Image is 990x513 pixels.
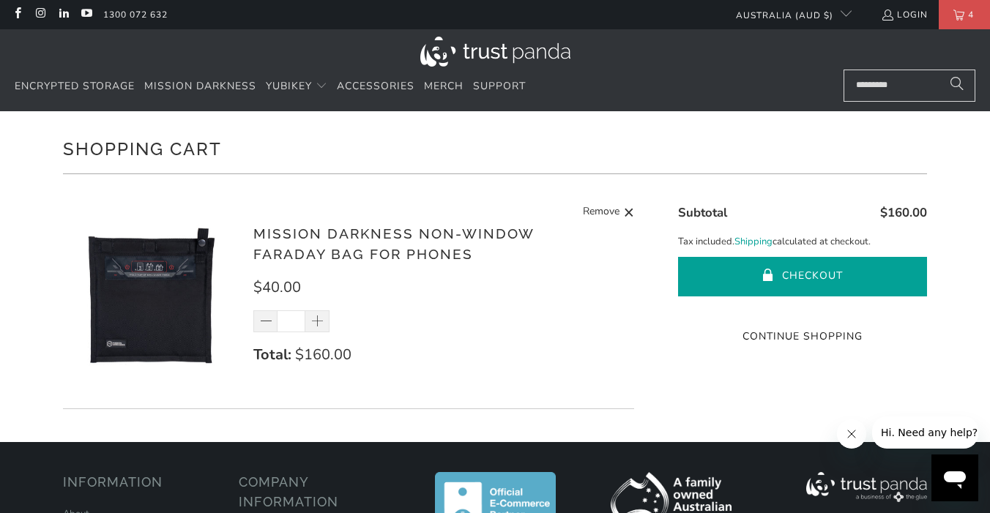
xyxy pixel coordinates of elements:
[420,37,570,67] img: Trust Panda Australia
[424,79,464,93] span: Merch
[57,9,70,20] a: Trust Panda Australia on LinkedIn
[34,9,46,20] a: Trust Panda Australia on Instagram
[734,234,773,250] a: Shipping
[678,329,927,345] a: Continue Shopping
[63,133,927,162] h1: Shopping Cart
[337,79,414,93] span: Accessories
[15,70,135,104] a: Encrypted Storage
[583,203,619,222] span: Remove
[63,211,239,386] img: Mission Darkness Non-Window Faraday Bag for Phones
[678,204,727,221] span: Subtotal
[473,79,526,93] span: Support
[11,9,23,20] a: Trust Panda Australia on Facebook
[337,70,414,104] a: Accessories
[253,345,291,364] strong: Total:
[15,79,135,93] span: Encrypted Storage
[266,70,327,104] summary: YubiKey
[844,70,975,102] input: Search...
[144,70,256,104] a: Mission Darkness
[253,277,301,297] span: $40.00
[678,257,927,296] button: Checkout
[583,203,634,222] a: Remove
[15,70,526,104] nav: Translation missing: en.navigation.header.main_nav
[103,7,168,23] a: 1300 072 632
[931,454,978,501] iframe: Button to launch messaging window
[939,70,975,102] button: Search
[473,70,526,104] a: Support
[80,9,92,20] a: Trust Panda Australia on YouTube
[678,234,927,250] p: Tax included. calculated at checkout.
[266,79,312,93] span: YubiKey
[881,7,928,23] a: Login
[424,70,464,104] a: Merch
[837,419,866,449] iframe: Close message
[253,225,534,263] a: Mission Darkness Non-Window Faraday Bag for Phones
[144,79,256,93] span: Mission Darkness
[295,345,351,364] span: $160.00
[880,204,927,221] span: $160.00
[872,416,978,449] iframe: Message from company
